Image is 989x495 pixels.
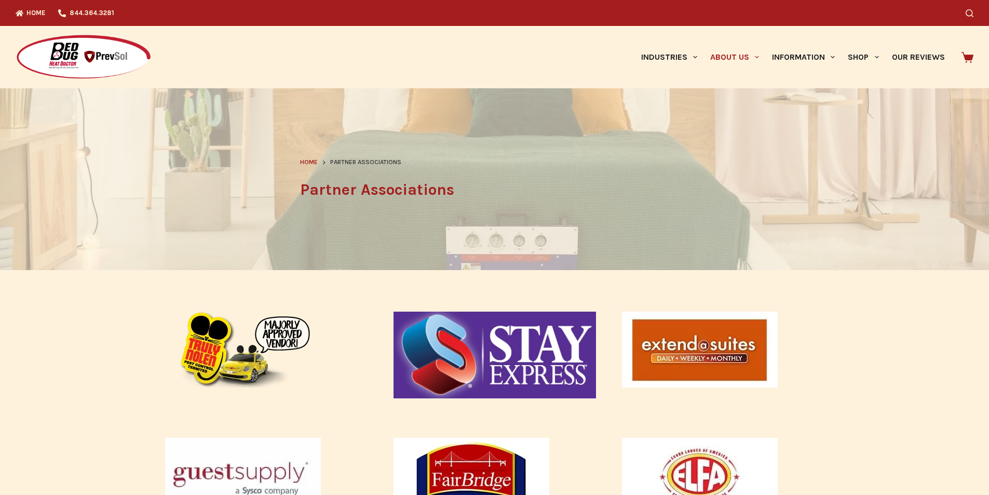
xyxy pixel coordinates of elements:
[300,158,318,166] span: Home
[634,26,703,88] a: Industries
[766,26,842,88] a: Information
[842,26,885,88] a: Shop
[885,26,951,88] a: Our Reviews
[16,34,152,81] img: Prevsol/Bed Bug Heat Doctor
[703,26,765,88] a: About Us
[300,157,318,168] a: Home
[966,9,973,17] button: Search
[300,178,689,202] h1: Partner Associations
[330,157,401,168] span: Partner Associations
[634,26,951,88] nav: Primary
